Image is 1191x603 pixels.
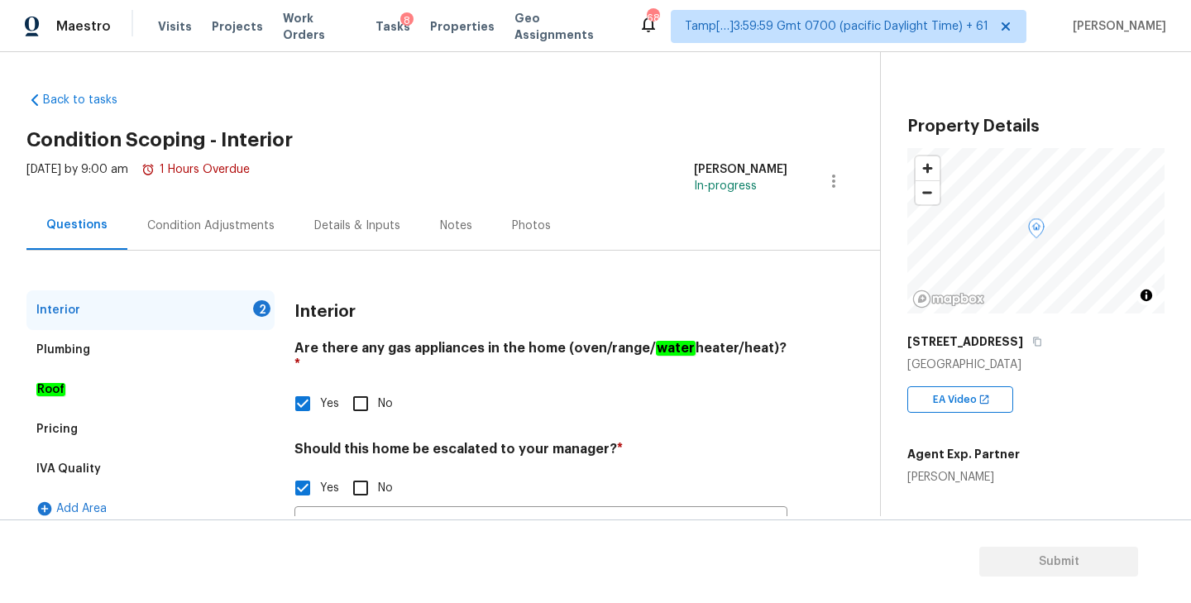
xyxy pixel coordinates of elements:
[907,118,1165,135] h3: Property Details
[294,340,787,380] h4: Are there any gas appliances in the home (oven/range/ heater/heat)?
[320,480,339,497] span: Yes
[320,395,339,413] span: Yes
[36,342,90,358] div: Plumbing
[1136,285,1156,305] button: Toggle attribution
[685,18,988,35] span: Tamp[…]3:59:59 Gmt 0700 (pacific Daylight Time) + 61
[440,218,472,234] div: Notes
[907,148,1165,313] canvas: Map
[26,489,275,529] div: Add Area
[694,161,787,178] div: [PERSON_NAME]
[283,10,356,43] span: Work Orders
[294,304,356,320] h3: Interior
[36,461,101,477] div: IVA Quality
[907,333,1023,350] h5: [STREET_ADDRESS]
[916,180,940,204] button: Zoom out
[907,357,1165,373] div: [GEOGRAPHIC_DATA]
[916,181,940,204] span: Zoom out
[378,480,393,497] span: No
[36,302,80,318] div: Interior
[430,18,495,35] span: Properties
[1141,286,1151,304] span: Toggle attribution
[694,180,757,192] span: In-progress
[56,18,111,35] span: Maestro
[26,92,185,108] a: Back to tasks
[907,446,1020,462] h5: Agent Exp. Partner
[978,394,990,405] img: Open In New Icon
[158,18,192,35] span: Visits
[26,161,250,201] div: [DATE] by 9:00 am
[907,469,1020,486] div: [PERSON_NAME]
[147,218,275,234] div: Condition Adjustments
[647,10,658,26] div: 689
[36,421,78,438] div: Pricing
[1028,218,1045,244] div: Map marker
[375,21,410,32] span: Tasks
[36,383,65,396] em: Roof
[907,386,1013,413] div: EA Video
[26,132,880,148] h2: Condition Scoping - Interior
[514,10,619,43] span: Geo Assignments
[253,300,270,317] div: 2
[294,510,787,549] input: Enter the comment
[212,18,263,35] span: Projects
[912,290,985,309] a: Mapbox homepage
[378,395,393,413] span: No
[294,441,787,464] h4: Should this home be escalated to your manager?
[933,391,983,408] span: EA Video
[314,218,400,234] div: Details & Inputs
[46,217,108,233] div: Questions
[400,12,414,29] div: 8
[512,218,551,234] div: Photos
[916,156,940,180] button: Zoom in
[656,341,696,356] em: water
[141,164,250,175] span: 1 Hours Overdue
[1066,18,1166,35] span: [PERSON_NAME]
[1030,334,1045,349] button: Copy Address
